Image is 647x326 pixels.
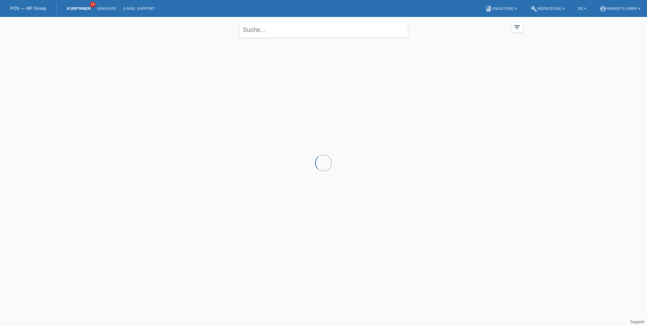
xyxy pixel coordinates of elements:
[600,5,606,12] i: account_circle
[63,6,94,11] a: Kund*innen
[239,22,408,38] input: Suche...
[10,6,46,11] a: POS — MF Group
[120,6,158,11] a: E-Mail Support
[575,6,589,11] a: DE ▾
[90,2,96,7] span: 14
[527,6,568,11] a: buildWerkzeuge ▾
[513,23,521,31] i: filter_list
[630,320,644,324] a: Support
[485,5,492,12] i: book
[596,6,644,11] a: account_circleHandeys GmbH ▾
[531,5,537,12] i: build
[482,6,520,11] a: bookAnleitung ▾
[94,6,119,11] a: Einkäufe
